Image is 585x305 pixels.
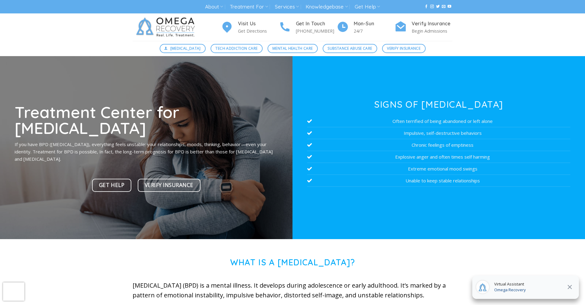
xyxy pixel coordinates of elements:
a: Verify Insurance Begin Admissions [395,20,452,35]
h4: Visit Us [238,20,279,28]
a: Send us an email [442,5,445,9]
a: Get Help [92,179,131,192]
h4: Verify Insurance [412,20,452,28]
a: Verify Insurance [138,179,200,192]
a: Follow on Twitter [436,5,440,9]
span: Get Help [99,181,124,189]
h1: Treatment Center for [MEDICAL_DATA] [15,104,278,136]
p: 24/7 [354,27,395,34]
span: Tech Addiction Care [215,45,257,51]
a: Get Help [355,1,380,13]
span: Mental Health Care [272,45,313,51]
a: Knowledgebase [306,1,348,13]
img: Omega Recovery [133,13,201,41]
span: [MEDICAL_DATA] [170,45,201,51]
a: Follow on YouTube [448,5,451,9]
a: Tech Addiction Care [211,44,263,53]
li: Impulsive, self-destructive behaviors [307,127,570,139]
span: Substance Abuse Care [328,45,372,51]
a: Verify Insurance [382,44,426,53]
a: Mental Health Care [268,44,318,53]
a: Visit Us Get Directions [221,20,279,35]
li: Extreme emotional mood swings [307,163,570,175]
a: Treatment For [230,1,268,13]
a: Follow on Instagram [430,5,434,9]
a: [MEDICAL_DATA] [160,44,206,53]
p: Get Directions [238,27,279,34]
p: [MEDICAL_DATA] (BPD) is a mental illness. It develops during adolescence or early adulthood. It’s... [133,281,452,300]
span: Verify Insurance [387,45,420,51]
li: Chronic feelings of emptiness [307,139,570,151]
p: [PHONE_NUMBER] [296,27,337,34]
h4: Get In Touch [296,20,337,28]
a: Services [275,1,299,13]
li: Explosive anger and often times self harming [307,151,570,163]
a: Follow on Facebook [424,5,428,9]
li: Unable to keep stable relationships [307,175,570,187]
span: Verify Insurance [145,181,193,189]
a: Substance Abuse Care [323,44,377,53]
p: Begin Admissions [412,27,452,34]
h1: What is a [MEDICAL_DATA]? [133,257,452,267]
h4: Mon-Sun [354,20,395,28]
h3: Signs of [MEDICAL_DATA] [307,100,570,109]
li: Often terrified of being abandoned or left alone [307,115,570,127]
p: If you have BPD ([MEDICAL_DATA]), everything feels unstable: your relationships, moods, thinking,... [15,141,278,163]
a: Get In Touch [PHONE_NUMBER] [279,20,337,35]
a: About [205,1,223,13]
